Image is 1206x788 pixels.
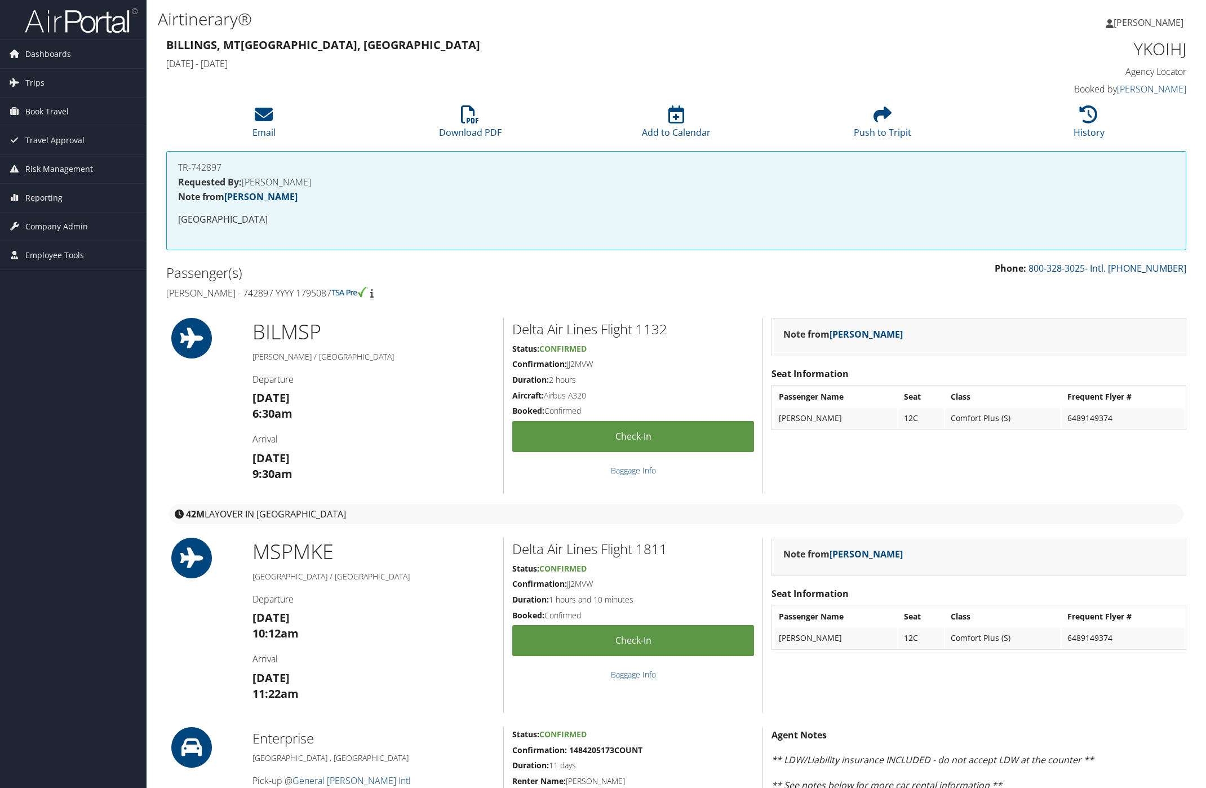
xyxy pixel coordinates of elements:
[512,578,754,590] h5: JJ2MVW
[512,776,566,786] strong: Renter Name:
[331,287,368,297] img: tsa-precheck.png
[945,607,1061,627] th: Class
[1062,607,1185,627] th: Frequent Flyer #
[25,155,93,183] span: Risk Management
[1062,387,1185,407] th: Frequent Flyer #
[252,390,290,405] strong: [DATE]
[1114,16,1183,29] span: [PERSON_NAME]
[512,405,754,417] h5: Confirmed
[898,387,944,407] th: Seat
[252,112,276,139] a: Email
[995,262,1026,275] strong: Phone:
[944,37,1186,61] h1: YKOIHJ
[642,112,711,139] a: Add to Calendar
[512,358,567,369] strong: Confirmation:
[611,669,656,680] a: Baggage Info
[512,760,549,771] strong: Duration:
[773,387,897,407] th: Passenger Name
[252,752,495,764] h5: [GEOGRAPHIC_DATA] , [GEOGRAPHIC_DATA]
[512,776,754,787] h5: [PERSON_NAME]
[252,774,495,787] h4: Pick-up @
[1062,628,1185,648] td: 6489149374
[512,343,539,354] strong: Status:
[25,40,71,68] span: Dashboards
[898,628,944,648] td: 12C
[292,774,411,787] a: General [PERSON_NAME] Intl
[178,163,1174,172] h4: TR-742897
[252,729,495,748] h2: Enterprise
[252,450,290,466] strong: [DATE]
[772,368,849,380] strong: Seat Information
[178,176,242,188] strong: Requested By:
[830,328,903,340] a: [PERSON_NAME]
[166,57,927,70] h4: [DATE] - [DATE]
[772,729,827,741] strong: Agent Notes
[772,754,1094,766] em: ** LDW/Liability insurance INCLUDED - do not accept LDW at the counter **
[252,571,495,582] h5: [GEOGRAPHIC_DATA] / [GEOGRAPHIC_DATA]
[252,610,290,625] strong: [DATE]
[25,98,69,126] span: Book Travel
[158,7,849,31] h1: Airtinerary®
[898,408,944,428] td: 12C
[25,126,85,154] span: Travel Approval
[252,406,292,421] strong: 6:30am
[830,548,903,560] a: [PERSON_NAME]
[224,191,298,203] a: [PERSON_NAME]
[512,610,754,621] h5: Confirmed
[166,263,668,282] h2: Passenger(s)
[1106,6,1195,39] a: [PERSON_NAME]
[898,607,944,627] th: Seat
[252,433,495,445] h4: Arrival
[25,184,63,212] span: Reporting
[252,466,292,481] strong: 9:30am
[178,191,298,203] strong: Note from
[252,686,299,701] strong: 11:22am
[773,607,897,627] th: Passenger Name
[512,563,539,574] strong: Status:
[945,408,1061,428] td: Comfort Plus (S)
[773,408,897,428] td: [PERSON_NAME]
[252,653,495,665] h4: Arrival
[252,626,299,641] strong: 10:12am
[25,7,138,34] img: airportal-logo.png
[539,729,587,740] span: Confirmed
[1117,83,1186,95] a: [PERSON_NAME]
[944,83,1186,95] h4: Booked by
[512,390,544,401] strong: Aircraft:
[252,593,495,605] h4: Departure
[512,539,754,559] h2: Delta Air Lines Flight 1811
[783,548,903,560] strong: Note from
[783,328,903,340] strong: Note from
[539,343,587,354] span: Confirmed
[252,373,495,386] h4: Departure
[512,358,754,370] h5: JJ2MVW
[512,405,544,416] strong: Booked:
[512,390,754,401] h5: Airbus A320
[772,587,849,600] strong: Seat Information
[25,213,88,241] span: Company Admin
[252,670,290,685] strong: [DATE]
[944,65,1186,78] h4: Agency Locator
[169,504,1183,524] div: layover in [GEOGRAPHIC_DATA]
[611,465,656,476] a: Baggage Info
[512,374,754,386] h5: 2 hours
[25,241,84,269] span: Employee Tools
[512,610,544,621] strong: Booked:
[512,745,642,755] strong: Confirmation: 1484205173COUNT
[512,594,754,605] h5: 1 hours and 10 minutes
[166,37,480,52] strong: Billings, MT [GEOGRAPHIC_DATA], [GEOGRAPHIC_DATA]
[166,287,668,299] h4: [PERSON_NAME] - 742897 YYYY 1795087
[512,729,539,740] strong: Status:
[512,578,567,589] strong: Confirmation:
[439,112,502,139] a: Download PDF
[178,178,1174,187] h4: [PERSON_NAME]
[854,112,911,139] a: Push to Tripit
[252,318,495,346] h1: BIL MSP
[512,374,549,385] strong: Duration:
[252,538,495,566] h1: MSP MKE
[252,351,495,362] h5: [PERSON_NAME] / [GEOGRAPHIC_DATA]
[512,594,549,605] strong: Duration:
[512,320,754,339] h2: Delta Air Lines Flight 1132
[1028,262,1186,275] a: 800-328-3025- Intl. [PHONE_NUMBER]
[178,213,1174,227] p: [GEOGRAPHIC_DATA]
